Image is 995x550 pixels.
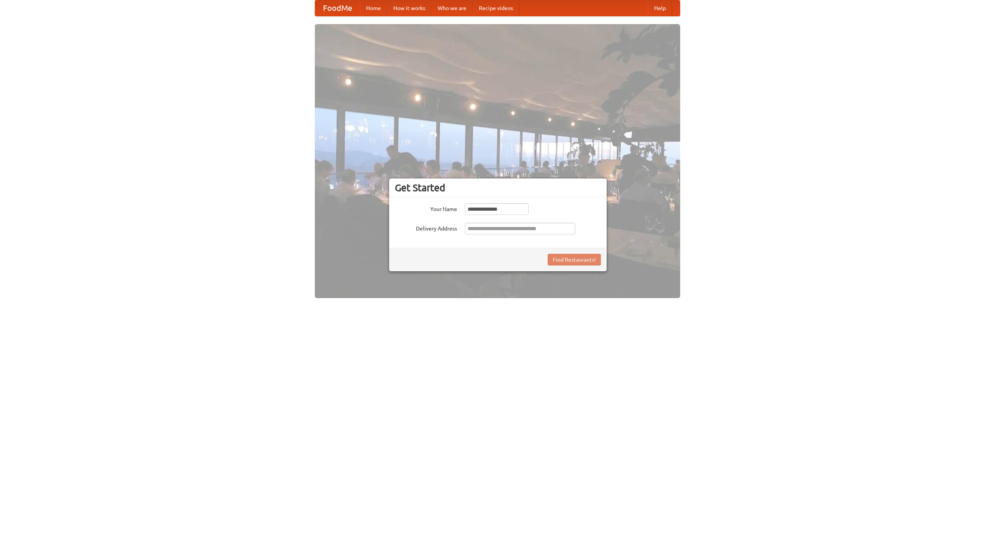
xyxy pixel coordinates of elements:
h3: Get Started [395,182,601,194]
label: Delivery Address [395,223,457,232]
a: Who we are [431,0,473,16]
a: Home [360,0,387,16]
label: Your Name [395,203,457,213]
button: Find Restaurants! [548,254,601,265]
a: Recipe videos [473,0,519,16]
a: How it works [387,0,431,16]
a: Help [648,0,672,16]
a: FoodMe [315,0,360,16]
